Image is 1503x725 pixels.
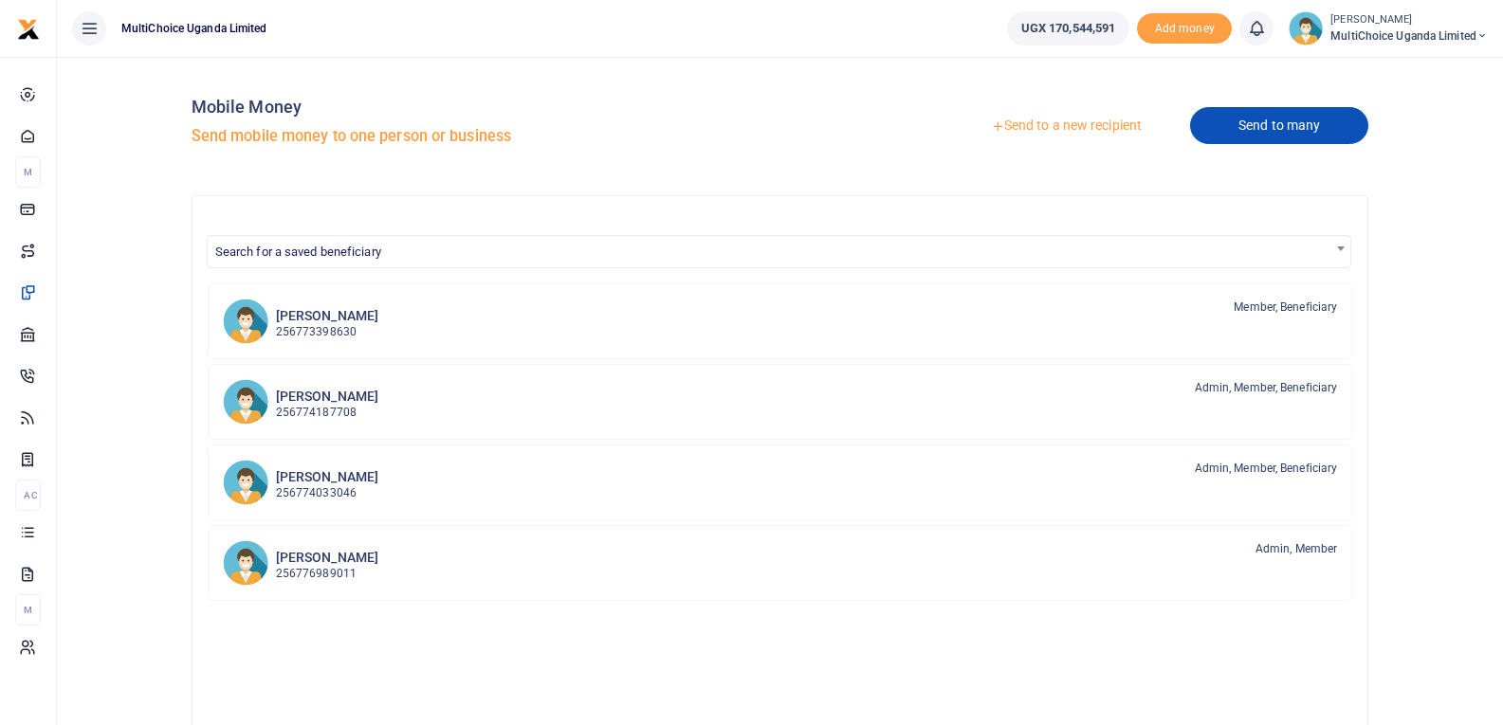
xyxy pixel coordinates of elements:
[1195,379,1338,396] span: Admin, Member, Beneficiary
[223,379,268,425] img: DA
[17,18,40,41] img: logo-small
[276,308,378,324] h6: [PERSON_NAME]
[15,156,41,188] li: M
[208,525,1353,601] a: HS [PERSON_NAME] 256776989011 Admin, Member
[1007,11,1130,45] a: UGX 170,544,591
[1137,13,1232,45] span: Add money
[114,20,275,37] span: MultiChoice Uganda Limited
[208,283,1353,359] a: AM [PERSON_NAME] 256773398630 Member, Beneficiary
[276,389,378,405] h6: [PERSON_NAME]
[15,594,41,625] li: M
[223,540,268,586] img: HS
[1137,20,1232,34] a: Add money
[1289,11,1488,45] a: profile-user [PERSON_NAME] MultiChoice Uganda Limited
[215,245,381,259] span: Search for a saved beneficiary
[1289,11,1323,45] img: profile-user
[223,299,268,344] img: AM
[223,460,268,505] img: MK
[943,109,1190,143] a: Send to a new recipient
[208,444,1353,520] a: MK [PERSON_NAME] 256774033046 Admin, Member, Beneficiary
[1190,107,1368,144] a: Send to many
[208,236,1351,265] span: Search for a saved beneficiary
[999,11,1138,45] li: Wallet ballance
[208,364,1353,440] a: DA [PERSON_NAME] 256774187708 Admin, Member, Beneficiary
[17,21,40,35] a: logo-small logo-large logo-large
[276,550,378,566] h6: [PERSON_NAME]
[276,323,378,341] p: 256773398630
[1195,460,1338,477] span: Admin, Member, Beneficiary
[1137,13,1232,45] li: Toup your wallet
[192,127,773,146] h5: Send mobile money to one person or business
[276,469,378,485] h6: [PERSON_NAME]
[1021,19,1116,38] span: UGX 170,544,591
[207,235,1352,268] span: Search for a saved beneficiary
[1256,540,1337,557] span: Admin, Member
[1234,299,1337,316] span: Member, Beneficiary
[15,480,41,511] li: Ac
[276,404,378,422] p: 256774187708
[192,97,773,118] h4: Mobile Money
[1330,12,1488,28] small: [PERSON_NAME]
[276,565,378,583] p: 256776989011
[1330,27,1488,45] span: MultiChoice Uganda Limited
[276,484,378,502] p: 256774033046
